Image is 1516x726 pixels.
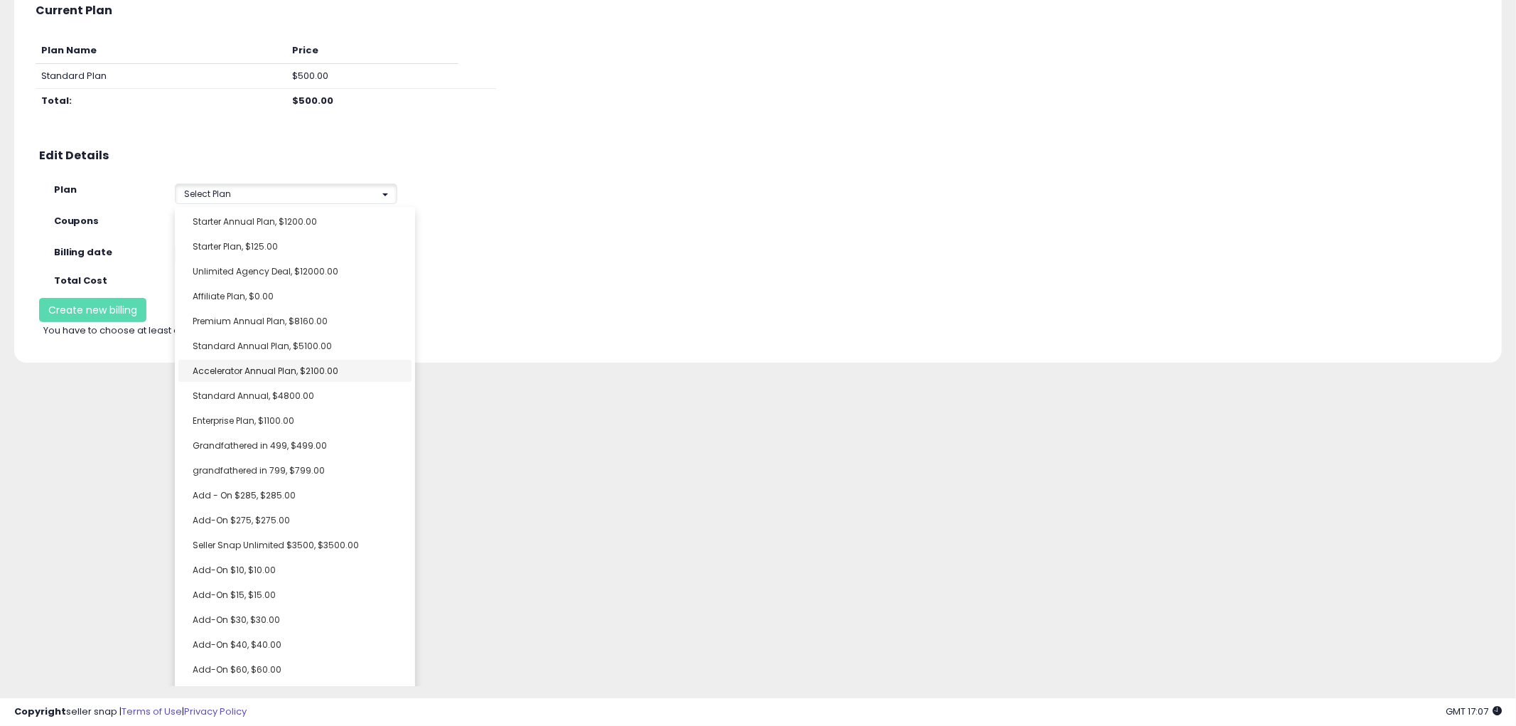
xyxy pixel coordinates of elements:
[39,298,146,322] button: Create new billing
[33,324,403,338] div: You have to choose at least one plan and a billing date.
[193,639,281,651] span: Add-On $40, $40.00
[193,390,314,402] span: Standard Annual, $4800.00
[36,4,1480,17] h3: Current Plan
[193,514,290,526] span: Add-On $275, $275.00
[193,539,359,551] span: Seller Snap Unlimited $3500, $3500.00
[193,290,274,302] span: Affiliate Plan, $0.00
[193,663,281,676] span: Add-On $60, $60.00
[292,94,333,107] b: $500.00
[54,214,100,228] strong: Coupons
[36,38,286,63] th: Plan Name
[39,149,1477,162] h3: Edit Details
[54,274,108,287] strong: Total Cost
[184,188,231,200] span: Select Plan
[193,340,332,352] span: Standard Annual Plan, $5100.00
[54,183,77,196] strong: Plan
[193,614,280,626] span: Add-On $30, $30.00
[193,240,278,252] span: Starter Plan, $125.00
[193,564,276,576] span: Add-On $10, $10.00
[54,245,113,259] strong: Billing date
[193,439,327,452] span: Grandfathered in 499, $499.00
[41,94,72,107] b: Total:
[36,63,286,89] td: Standard Plan
[286,63,458,89] td: $500.00
[175,183,397,204] button: Select Plan
[193,489,296,501] span: Add - On $285, $285.00
[193,464,325,476] span: grandfathered in 799, $799.00
[193,315,328,327] span: Premium Annual Plan, $8160.00
[286,38,458,63] th: Price
[193,589,276,601] span: Add-On $15, $15.00
[193,365,338,377] span: Accelerator Annual Plan, $2100.00
[193,415,294,427] span: Enterprise Plan, $1100.00
[164,274,528,288] div: 0 USD per month
[193,215,317,228] span: Starter Annual Plan, $1200.00
[193,265,338,277] span: Unlimited Agency Deal, $12000.00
